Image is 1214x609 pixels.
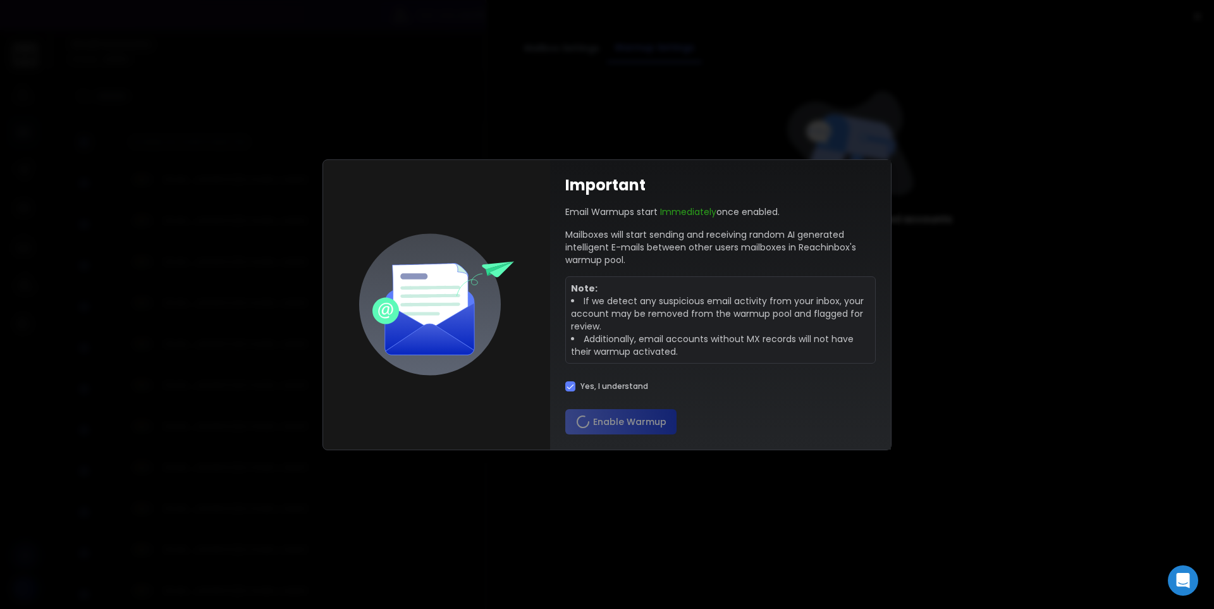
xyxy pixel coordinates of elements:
[660,206,716,218] span: Immediately
[571,295,870,333] li: If we detect any suspicious email activity from your inbox, your account may be removed from the ...
[565,175,646,195] h1: Important
[565,206,780,218] p: Email Warmups start once enabled.
[565,228,876,266] p: Mailboxes will start sending and receiving random AI generated intelligent E-mails between other ...
[580,381,648,391] label: Yes, I understand
[571,282,870,295] p: Note:
[571,333,870,358] li: Additionally, email accounts without MX records will not have their warmup activated.
[1168,565,1198,596] div: Open Intercom Messenger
